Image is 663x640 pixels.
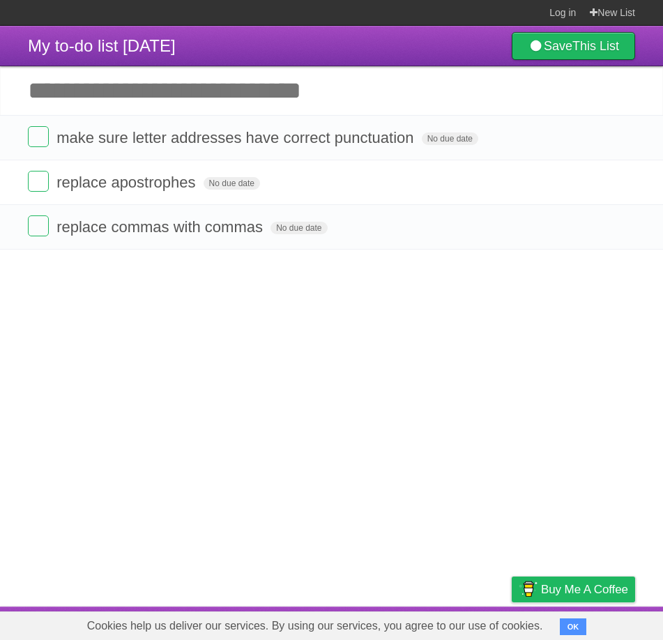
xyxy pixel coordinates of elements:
[494,610,530,637] a: Privacy
[519,577,538,601] img: Buy me a coffee
[28,36,176,55] span: My to-do list [DATE]
[446,610,477,637] a: Terms
[512,32,635,60] a: SaveThis List
[204,177,260,190] span: No due date
[512,577,635,602] a: Buy me a coffee
[372,610,429,637] a: Developers
[547,610,635,637] a: Suggest a feature
[270,222,327,234] span: No due date
[28,171,49,192] label: Done
[560,618,587,635] button: OK
[422,132,478,145] span: No due date
[28,126,49,147] label: Done
[73,612,557,640] span: Cookies help us deliver our services. By using our services, you agree to our use of cookies.
[572,39,619,53] b: This List
[56,174,199,191] span: replace apostrophes
[326,610,356,637] a: About
[56,129,417,146] span: make sure letter addresses have correct punctuation
[541,577,628,602] span: Buy me a coffee
[28,215,49,236] label: Done
[56,218,266,236] span: replace commas with commas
